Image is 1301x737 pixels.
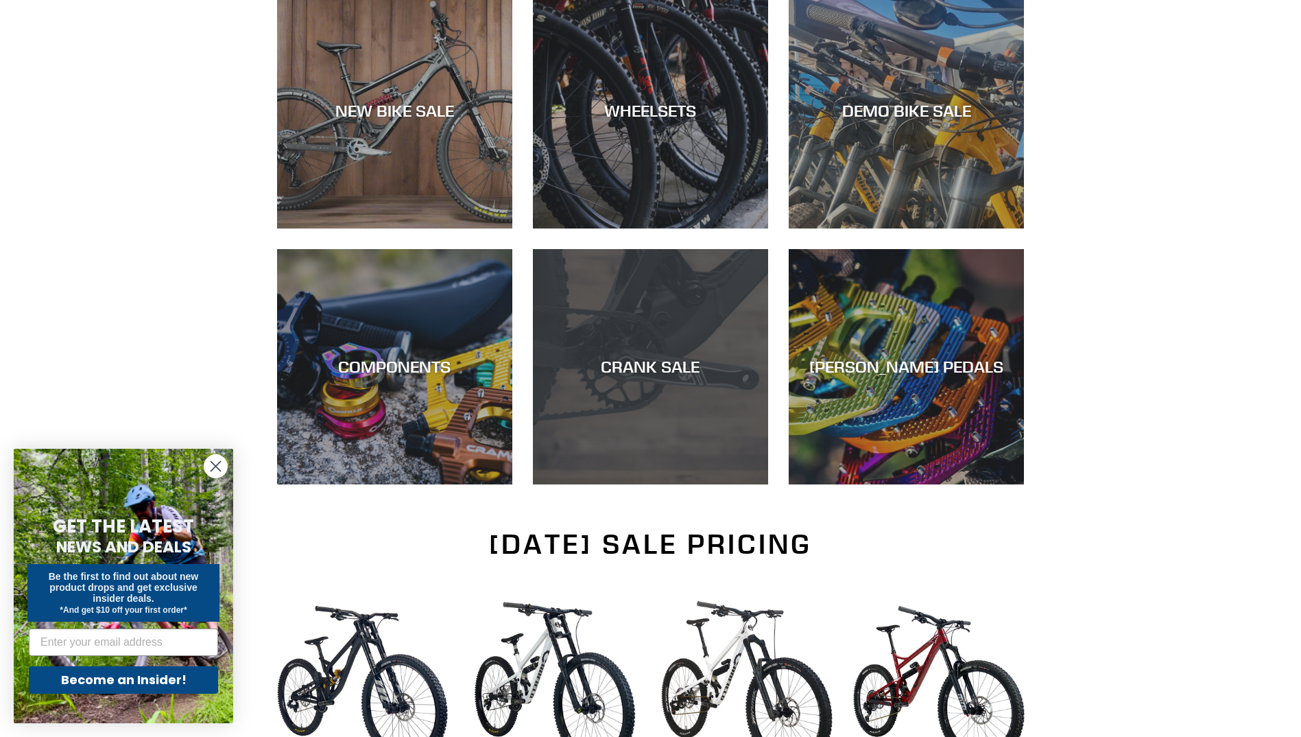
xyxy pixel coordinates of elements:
[277,357,512,377] div: COMPONENTS
[204,454,228,478] button: Close dialog
[277,528,1025,561] h2: [DATE] SALE PRICING
[533,357,768,377] div: CRANK SALE
[789,101,1024,121] div: DEMO BIKE SALE
[60,605,187,615] span: *And get $10 off your first order*
[277,249,512,484] a: COMPONENTS
[56,536,191,558] span: NEWS AND DEALS
[533,101,768,121] div: WHEELSETS
[533,249,768,484] a: CRANK SALE
[29,629,218,656] input: Enter your email address
[789,249,1024,484] a: [PERSON_NAME] PEDALS
[53,514,194,539] span: GET THE LATEST
[29,666,218,694] button: Become an Insider!
[789,357,1024,377] div: [PERSON_NAME] PEDALS
[49,571,199,604] span: Be the first to find out about new product drops and get exclusive insider deals.
[277,101,512,121] div: NEW BIKE SALE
